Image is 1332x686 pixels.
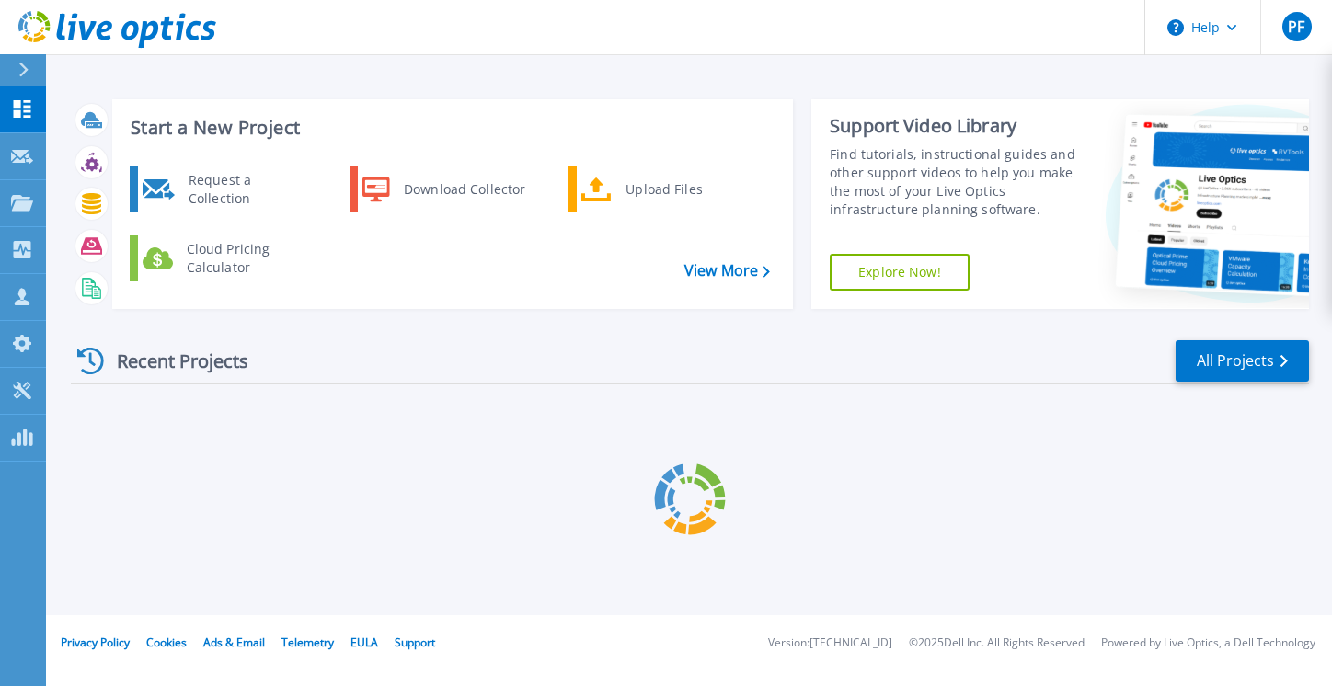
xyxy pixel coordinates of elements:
a: Explore Now! [830,254,970,291]
a: Ads & Email [203,635,265,650]
li: Powered by Live Optics, a Dell Technology [1101,637,1315,649]
a: Telemetry [281,635,334,650]
div: Request a Collection [179,171,314,208]
a: Download Collector [350,166,538,212]
h3: Start a New Project [131,118,769,138]
div: Upload Files [616,171,752,208]
div: Find tutorials, instructional guides and other support videos to help you make the most of your L... [830,145,1078,219]
span: PF [1288,19,1304,34]
div: Cloud Pricing Calculator [178,240,314,277]
li: Version: [TECHNICAL_ID] [768,637,892,649]
a: Upload Files [568,166,757,212]
div: Download Collector [395,171,534,208]
a: View More [684,262,770,280]
li: © 2025 Dell Inc. All Rights Reserved [909,637,1085,649]
div: Recent Projects [71,338,273,383]
a: Privacy Policy [61,635,130,650]
a: EULA [350,635,378,650]
a: Cookies [146,635,187,650]
a: All Projects [1176,340,1309,382]
a: Support [395,635,435,650]
div: Support Video Library [830,114,1078,138]
a: Request a Collection [130,166,318,212]
a: Cloud Pricing Calculator [130,235,318,281]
